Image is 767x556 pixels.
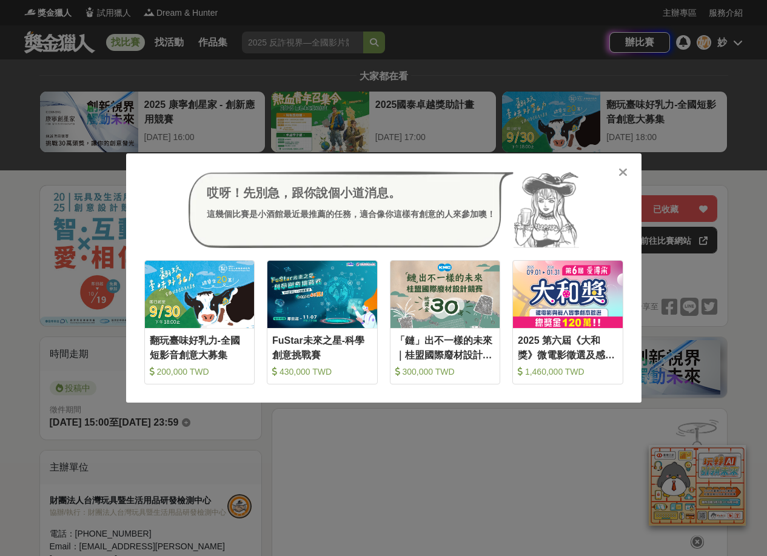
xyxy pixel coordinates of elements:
[150,333,250,361] div: 翻玩臺味好乳力-全國短影音創意大募集
[390,260,501,384] a: Cover Image「鏈」出不一樣的未來｜桂盟國際廢材設計競賽 300,000 TWD
[390,261,500,328] img: Cover Image
[150,366,250,378] div: 200,000 TWD
[518,333,618,361] div: 2025 第六屆《大和獎》微電影徵選及感人實事分享
[207,184,495,202] div: 哎呀！先別急，跟你說個小道消息。
[207,208,495,221] div: 這幾個比賽是小酒館最近最推薦的任務，適合像你這樣有創意的人來參加噢！
[513,261,623,328] img: Cover Image
[272,333,372,361] div: FuStar未來之星-科學創意挑戰賽
[145,261,255,328] img: Cover Image
[512,260,623,384] a: Cover Image2025 第六屆《大和獎》微電影徵選及感人實事分享 1,460,000 TWD
[514,172,579,248] img: Avatar
[395,333,495,361] div: 「鏈」出不一樣的未來｜桂盟國際廢材設計競賽
[144,260,255,384] a: Cover Image翻玩臺味好乳力-全國短影音創意大募集 200,000 TWD
[272,366,372,378] div: 430,000 TWD
[395,366,495,378] div: 300,000 TWD
[267,261,377,328] img: Cover Image
[267,260,378,384] a: Cover ImageFuStar未來之星-科學創意挑戰賽 430,000 TWD
[518,366,618,378] div: 1,460,000 TWD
